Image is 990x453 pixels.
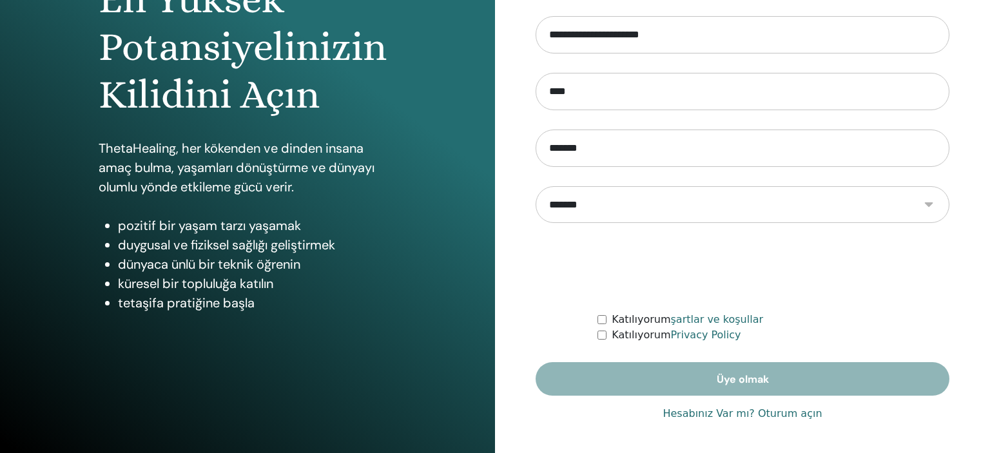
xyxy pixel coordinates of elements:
[670,313,763,325] a: şartlar ve koşullar
[118,274,396,293] li: küresel bir topluluğa katılın
[99,139,396,197] p: ThetaHealing, her kökenden ve dinden insana amaç bulma, yaşamları dönüştürme ve dünyayı olumlu yö...
[663,406,822,421] a: Hesabınız Var mı? Oturum açın
[670,329,741,341] a: Privacy Policy
[645,242,840,293] iframe: reCAPTCHA
[118,255,396,274] li: dünyaca ünlü bir teknik öğrenin
[118,216,396,235] li: pozitif bir yaşam tarzı yaşamak
[612,312,763,327] label: Katılıyorum
[612,327,741,343] label: Katılıyorum
[118,235,396,255] li: duygusal ve fiziksel sağlığı geliştirmek
[118,293,396,313] li: tetaşifa pratiğine başla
